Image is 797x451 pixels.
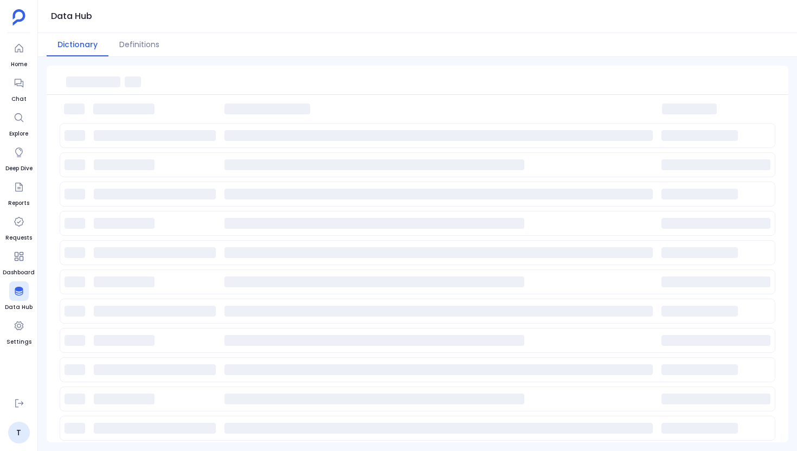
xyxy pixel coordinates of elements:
[9,130,29,138] span: Explore
[9,108,29,138] a: Explore
[9,95,29,104] span: Chat
[7,316,31,346] a: Settings
[8,422,30,443] a: T
[8,177,29,208] a: Reports
[5,212,32,242] a: Requests
[3,247,35,277] a: Dashboard
[9,73,29,104] a: Chat
[5,143,33,173] a: Deep Dive
[12,9,25,25] img: petavue logo
[8,199,29,208] span: Reports
[7,338,31,346] span: Settings
[108,33,170,56] button: Definitions
[5,281,33,312] a: Data Hub
[5,234,32,242] span: Requests
[9,38,29,69] a: Home
[51,9,92,24] h1: Data Hub
[3,268,35,277] span: Dashboard
[5,303,33,312] span: Data Hub
[5,164,33,173] span: Deep Dive
[47,33,108,56] button: Dictionary
[9,60,29,69] span: Home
